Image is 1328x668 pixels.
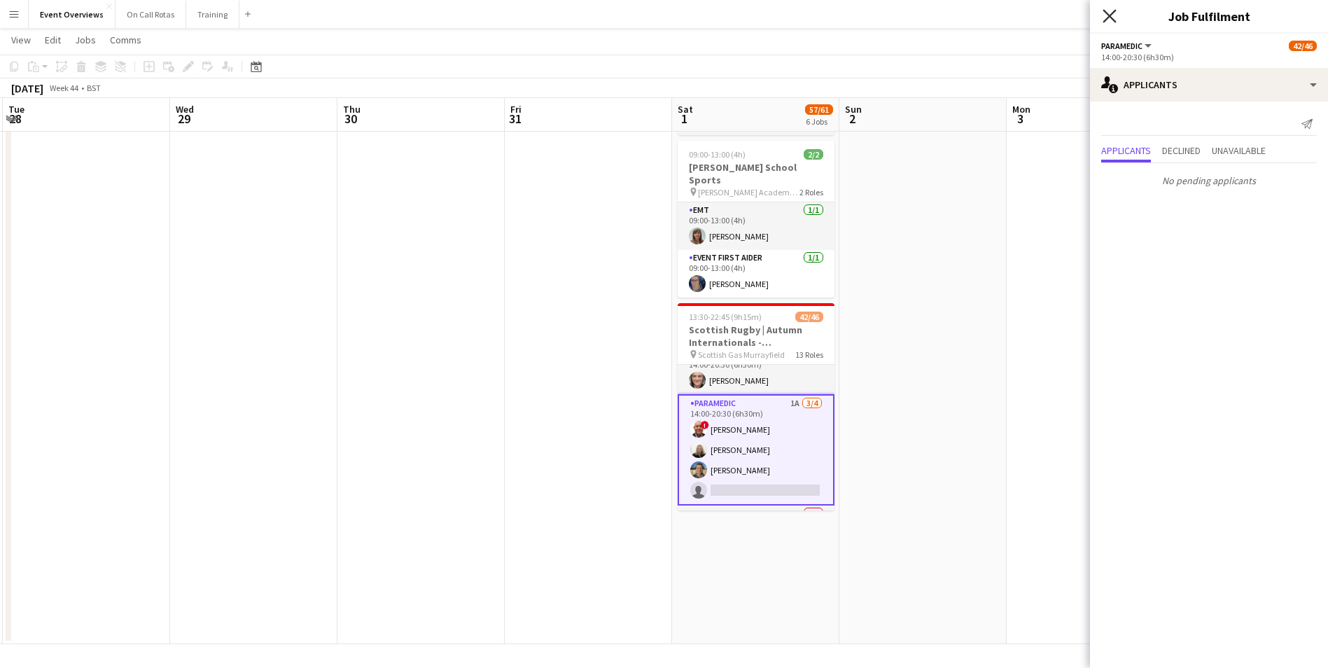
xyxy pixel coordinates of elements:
span: Sun [845,103,862,116]
span: Edit [45,34,61,46]
span: [PERSON_NAME] Academy Playing Fields [698,187,799,197]
span: 2/2 [804,149,823,160]
div: Applicants [1090,68,1328,102]
span: Applicants [1101,146,1151,155]
span: Comms [110,34,141,46]
h3: Scottish Rugby | Autumn Internationals - [GEOGRAPHIC_DATA] v [GEOGRAPHIC_DATA] [678,323,834,349]
app-card-role: Nurse1/114:00-20:30 (6h30m)[PERSON_NAME] [678,347,834,394]
span: Week 44 [46,83,81,93]
span: Scottish Gas Murrayfield [698,349,785,360]
button: On Call Rotas [116,1,186,28]
span: 30 [341,111,361,127]
span: Fri [510,103,522,116]
p: No pending applicants [1090,169,1328,193]
a: Jobs [69,31,102,49]
span: Thu [343,103,361,116]
button: Paramedic [1101,41,1154,51]
app-job-card: 09:00-13:00 (4h)2/2[PERSON_NAME] School Sports [PERSON_NAME] Academy Playing Fields2 RolesEMT1/10... [678,141,834,298]
span: Unavailable [1212,146,1266,155]
div: 6 Jobs [806,116,832,127]
span: 42/46 [1289,41,1317,51]
span: 09:00-13:00 (4h) [689,149,746,160]
div: 14:00-20:30 (6h30m) [1101,52,1317,62]
span: 2 Roles [799,187,823,197]
span: 29 [174,111,194,127]
h3: Job Fulfilment [1090,7,1328,25]
span: Paramedic [1101,41,1142,51]
span: Wed [176,103,194,116]
button: Event Overviews [29,1,116,28]
h3: [PERSON_NAME] School Sports [678,161,834,186]
span: Mon [1012,103,1030,116]
a: View [6,31,36,49]
span: 42/46 [795,312,823,322]
span: 57/61 [805,104,833,115]
span: ! [701,421,709,429]
span: Jobs [75,34,96,46]
span: 31 [508,111,522,127]
div: BST [87,83,101,93]
button: Training [186,1,239,28]
span: 13 Roles [795,349,823,360]
span: Tue [8,103,25,116]
span: 3 [1010,111,1030,127]
span: Sat [678,103,693,116]
span: Declined [1162,146,1201,155]
app-card-role: Paramedic1A3/414:00-20:30 (6h30m)![PERSON_NAME][PERSON_NAME][PERSON_NAME] [678,394,834,506]
app-job-card: 13:30-22:45 (9h15m)42/46Scottish Rugby | Autumn Internationals - [GEOGRAPHIC_DATA] v [GEOGRAPHIC_... [678,303,834,510]
app-card-role: EMT1/109:00-13:00 (4h)[PERSON_NAME] [678,202,834,250]
a: Edit [39,31,67,49]
span: 2 [843,111,862,127]
a: Comms [104,31,147,49]
span: View [11,34,31,46]
span: 13:30-22:45 (9h15m) [689,312,762,322]
div: [DATE] [11,81,43,95]
app-card-role: Doctor10A0/1 [678,506,834,553]
span: 1 [676,111,693,127]
app-card-role: Event First Aider1/109:00-13:00 (4h)[PERSON_NAME] [678,250,834,298]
